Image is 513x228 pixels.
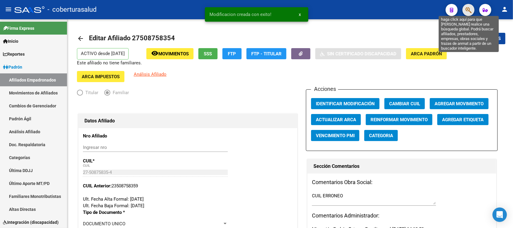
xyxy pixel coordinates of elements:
h1: Datos Afiliado [84,116,291,126]
button: Guardar cambios [447,33,505,44]
div: Open Intercom Messenger [493,208,507,222]
span: Guardar cambios [459,36,501,42]
button: Agregar Movimiento [430,98,489,109]
span: Análisis Afiliado [134,72,166,77]
span: FTP - Titular [251,51,282,57]
span: FTP [228,51,236,57]
span: Padrón [3,64,22,70]
span: Titular [83,89,98,96]
h1: Sección Comentarios [313,162,490,171]
button: Actualizar ARCA [311,114,361,125]
mat-radio-group: Elija una opción [77,91,135,97]
span: Integración (discapacidad) [3,219,59,226]
span: Firma Express [3,25,34,32]
button: Reinformar Movimiento [366,114,432,125]
p: Este afiliado no tiene familiares. [77,60,142,66]
span: Movimientos [158,51,189,57]
span: Reportes [3,51,25,57]
button: Categoria [364,130,398,141]
span: Cambiar CUIL [389,101,420,106]
div: Ult. Fecha Baja Formal: [DATE] [83,202,293,209]
div: Ult. Fecha Alta Formal: [DATE] [83,196,293,202]
strong: CUIL Anterior: [83,183,111,189]
mat-icon: menu [5,6,12,13]
button: SSS [198,48,218,59]
button: Identificar Modificación [311,98,380,109]
mat-icon: person [501,6,508,13]
span: Inicio [3,38,18,45]
span: x [299,12,301,17]
span: Familiar [110,89,129,96]
button: FTP [222,48,242,59]
button: Vencimiento PMI [311,130,359,141]
span: DOCUMENTO UNICO [83,221,125,226]
p: Nro Afiliado [83,133,146,139]
button: x [294,9,306,20]
button: ARCA Impuestos [77,71,124,82]
mat-icon: save [451,35,459,42]
span: - coberturasalud [47,3,96,16]
button: Movimientos [146,48,194,59]
h3: Comentarios Obra Social: [312,178,492,186]
h3: Acciones [311,85,338,93]
span: Actualizar ARCA [316,117,356,122]
button: ARCA Padrón [406,48,447,59]
p: Tipo de Documento * [83,209,146,216]
span: Editar Afiliado 27508758354 [89,34,175,42]
span: Reinformar Movimiento [371,117,428,122]
p: 23508758359 [83,183,293,189]
p: ACTIVO desde [DATE] [77,48,129,60]
mat-icon: remove_red_eye [151,50,158,57]
span: Categoria [369,133,393,138]
span: Identificar Modificación [316,101,375,106]
span: Modificacion creada con exito! [210,11,272,17]
span: ARCA Padrón [411,51,442,57]
p: CUIL [83,158,146,164]
button: FTP - Titular [246,48,286,59]
span: Sin Certificado Discapacidad [327,51,396,57]
span: Agregar Movimiento [435,101,484,106]
mat-icon: arrow_back [77,35,84,42]
span: Agregar Etiqueta [442,117,484,122]
button: Sin Certificado Discapacidad [315,48,401,59]
span: ARCA Impuestos [82,74,120,79]
span: SSS [204,51,212,57]
span: Vencimiento PMI [316,133,355,138]
button: Cambiar CUIL [384,98,425,109]
h3: Comentarios Administrador: [312,211,492,220]
button: Agregar Etiqueta [437,114,489,125]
